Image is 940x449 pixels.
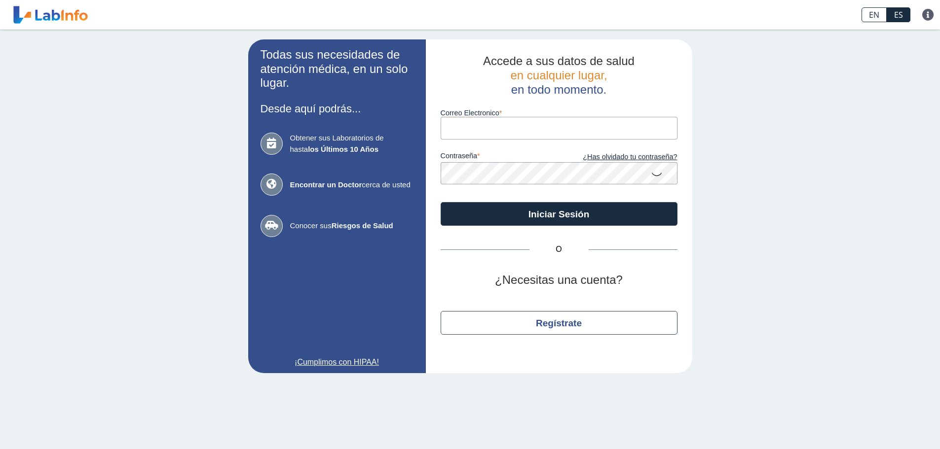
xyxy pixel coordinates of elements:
span: Obtener sus Laboratorios de hasta [290,133,414,155]
span: en todo momento. [511,83,606,96]
span: Conocer sus [290,220,414,232]
button: Iniciar Sesión [441,202,677,226]
a: EN [862,7,887,22]
a: ES [887,7,910,22]
h2: Todas sus necesidades de atención médica, en un solo lugar. [261,48,414,90]
h2: ¿Necesitas una cuenta? [441,273,677,287]
b: Riesgos de Salud [332,221,393,230]
label: contraseña [441,152,559,163]
iframe: Help widget launcher [852,411,929,438]
b: Encontrar un Doctor [290,180,362,189]
button: Regístrate [441,311,677,335]
h3: Desde aquí podrás... [261,103,414,115]
span: en cualquier lugar, [510,69,607,82]
span: cerca de usted [290,179,414,191]
a: ¿Has olvidado tu contraseña? [559,152,677,163]
b: los Últimos 10 Años [308,145,378,153]
span: O [529,243,589,255]
a: ¡Cumplimos con HIPAA! [261,356,414,368]
span: Accede a sus datos de salud [483,54,635,68]
label: Correo Electronico [441,109,677,117]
